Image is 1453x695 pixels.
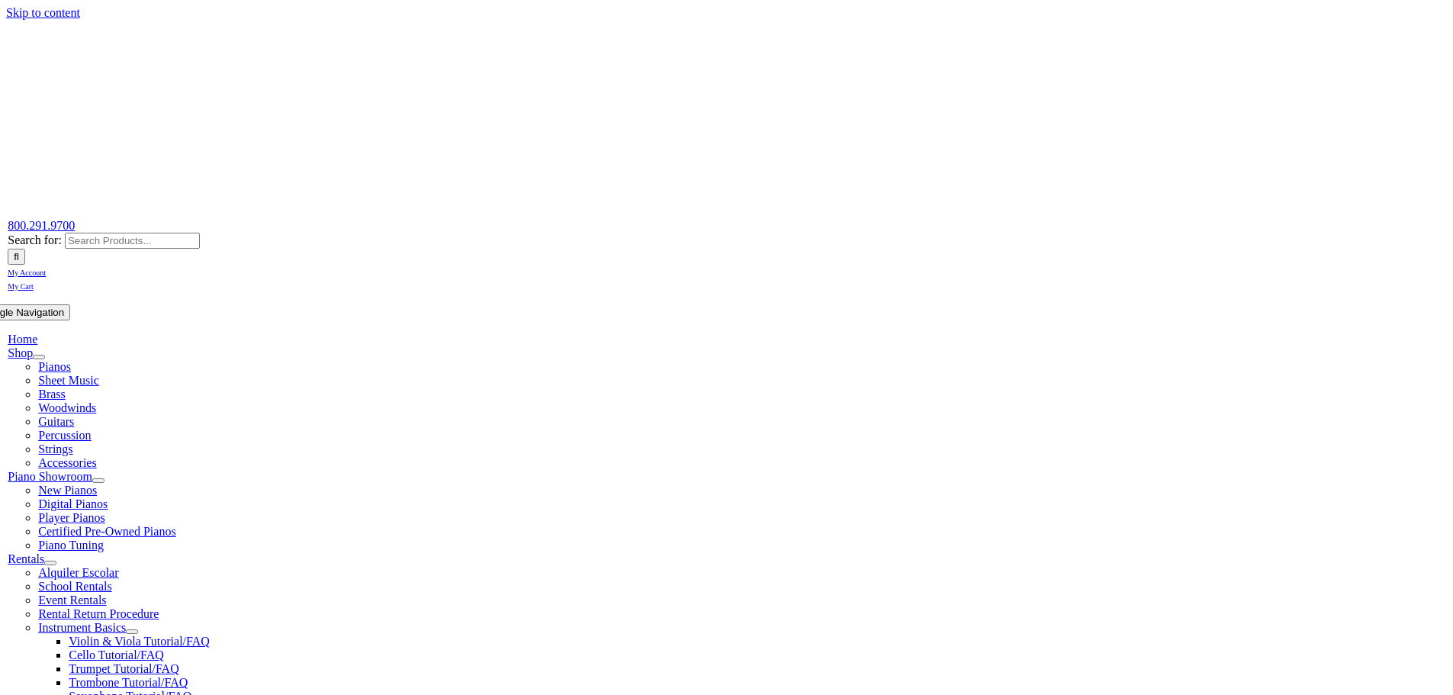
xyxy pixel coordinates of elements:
[8,233,62,246] span: Search for:
[8,346,33,359] a: Shop
[38,539,104,552] a: Piano Tuning
[38,374,99,387] a: Sheet Music
[44,561,56,565] button: Open submenu of Rentals
[69,648,164,661] a: Cello Tutorial/FAQ
[38,497,108,510] a: Digital Pianos
[8,269,46,277] span: My Account
[8,552,44,565] a: Rentals
[69,635,210,648] a: Violin & Viola Tutorial/FAQ
[38,621,126,634] a: Instrument Basics
[126,629,138,634] button: Open submenu of Instrument Basics
[6,6,80,19] a: Skip to content
[38,511,105,524] a: Player Pianos
[8,282,34,291] span: My Cart
[8,333,37,346] a: Home
[38,607,159,620] a: Rental Return Procedure
[8,470,92,483] a: Piano Showroom
[69,676,188,689] a: Trombone Tutorial/FAQ
[38,388,66,401] a: Brass
[33,355,45,359] button: Open submenu of Shop
[38,415,74,428] a: Guitars
[8,219,75,232] a: 800.291.9700
[8,249,25,265] input: Search
[38,594,106,607] a: Event Rentals
[38,566,118,579] a: Alquiler Escolar
[38,442,72,455] a: Strings
[38,401,96,414] a: Woodwinds
[38,360,71,373] a: Pianos
[65,233,200,249] input: Search Products...
[8,265,46,278] a: My Account
[8,278,34,291] a: My Cart
[38,525,175,538] a: Certified Pre-Owned Pianos
[69,662,178,675] a: Trumpet Tutorial/FAQ
[38,580,111,593] a: School Rentals
[92,478,104,483] button: Open submenu of Piano Showroom
[38,484,97,497] a: New Pianos
[38,456,96,469] a: Accessories
[38,429,91,442] a: Percussion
